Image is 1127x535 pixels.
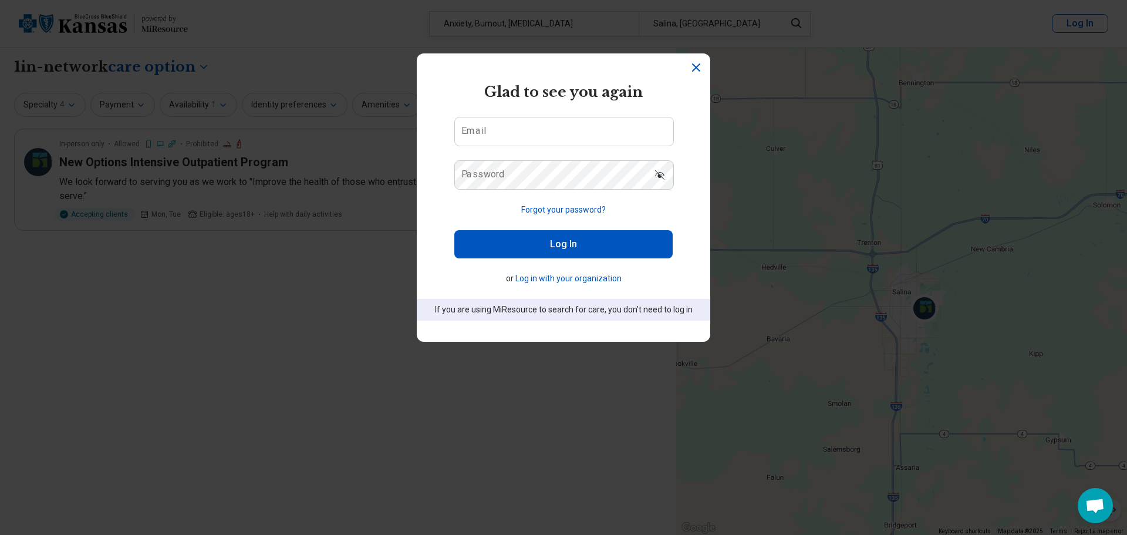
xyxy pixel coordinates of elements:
[454,272,673,285] p: or
[521,204,606,216] button: Forgot your password?
[689,60,703,75] button: Dismiss
[515,272,622,285] button: Log in with your organization
[647,160,673,189] button: Show password
[417,53,710,342] section: Login Dialog
[433,304,694,316] p: If you are using MiResource to search for care, you don’t need to log in
[454,230,673,258] button: Log In
[454,82,673,103] h2: Glad to see you again
[461,170,505,179] label: Password
[461,126,486,136] label: Email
